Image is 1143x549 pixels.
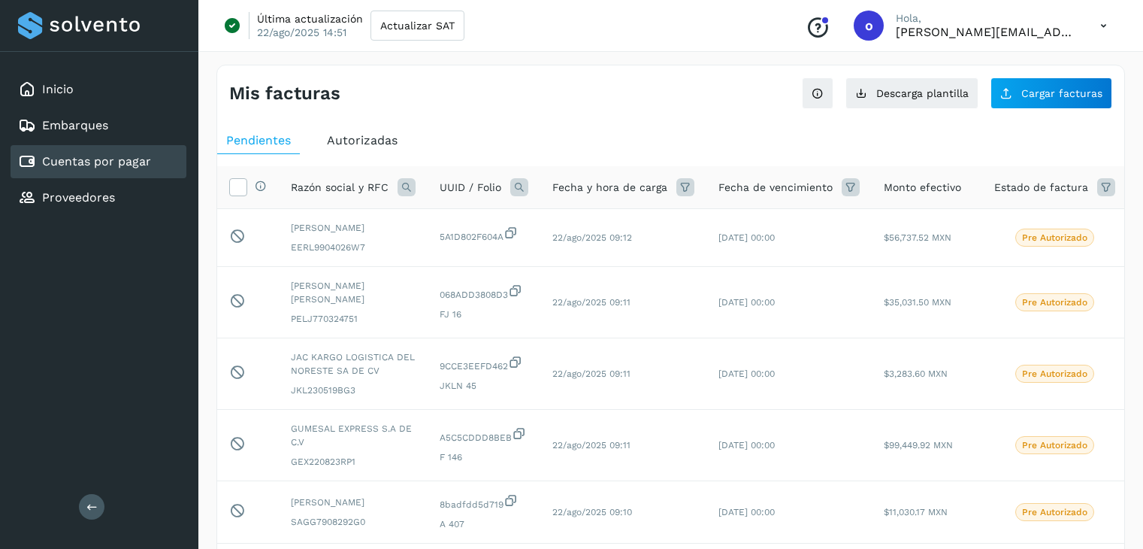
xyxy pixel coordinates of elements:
span: 068ADD3808D3 [440,284,528,302]
p: Pre Autorizado [1022,369,1087,379]
span: SAGG7908292G0 [291,515,416,529]
h4: Mis facturas [229,83,340,105]
span: 8badfdd5d719 [440,493,528,511]
p: Pre Autorizado [1022,507,1087,517]
span: JKLN 45 [440,379,528,393]
button: Cargar facturas [990,77,1112,109]
span: PELJ770324751 [291,312,416,326]
p: Pre Autorizado [1022,297,1087,308]
span: Fecha y hora de carga [552,180,667,196]
span: Autorizadas [327,133,398,147]
span: $11,030.17 MXN [884,507,948,517]
span: [DATE] 00:00 [718,297,775,308]
span: $56,737.52 MXN [884,232,951,243]
span: [PERSON_NAME] [PERSON_NAME] [291,279,416,306]
span: $3,283.60 MXN [884,369,948,379]
span: [PERSON_NAME] [291,496,416,509]
span: Descarga plantilla [876,88,969,99]
span: Razón social y RFC [291,180,389,196]
span: F 146 [440,450,528,464]
span: [DATE] 00:00 [718,507,775,517]
span: 22/ago/2025 09:12 [552,232,632,243]
a: Inicio [42,82,74,96]
p: obed.perez@clcsolutions.com.mx [896,25,1076,39]
span: 22/ago/2025 09:10 [552,507,632,517]
p: Última actualización [257,12,363,26]
div: Inicio [11,73,186,106]
span: $35,031.50 MXN [884,297,951,308]
span: Fecha de vencimiento [718,180,833,196]
span: A5C5CDDD8BEB [440,426,528,444]
span: 22/ago/2025 09:11 [552,369,630,379]
a: Proveedores [42,190,115,205]
a: Embarques [42,118,108,132]
span: [PERSON_NAME] [291,221,416,235]
span: $99,449.92 MXN [884,440,953,450]
div: Cuentas por pagar [11,145,186,178]
div: Embarques [11,109,186,142]
p: Pre Autorizado [1022,232,1087,243]
p: 22/ago/2025 14:51 [257,26,346,39]
span: Pendientes [226,133,291,147]
span: A 407 [440,517,528,531]
span: [DATE] 00:00 [718,369,775,379]
button: Actualizar SAT [370,11,464,41]
button: Descarga plantilla [845,77,978,109]
span: EERL9904026W7 [291,241,416,254]
p: Pre Autorizado [1022,440,1087,450]
span: 5A1D802F604A [440,226,528,244]
span: [DATE] 00:00 [718,440,775,450]
span: GEX220823RP1 [291,455,416,469]
div: Proveedores [11,181,186,214]
span: FJ 16 [440,308,528,321]
span: UUID / Folio [440,180,501,196]
span: Actualizar SAT [380,20,455,31]
span: JAC KARGO LOGISTICA DEL NORESTE SA DE CV [291,350,416,378]
span: Cargar facturas [1021,88,1102,99]
span: JKL230519BG3 [291,384,416,397]
a: Cuentas por pagar [42,154,151,168]
span: GUMESAL EXPRESS S.A DE C.V [291,422,416,449]
span: [DATE] 00:00 [718,232,775,243]
span: Monto efectivo [884,180,961,196]
span: Estado de factura [994,180,1088,196]
span: 22/ago/2025 09:11 [552,440,630,450]
span: 9CCE3EEFD462 [440,355,528,373]
span: 22/ago/2025 09:11 [552,297,630,308]
p: Hola, [896,12,1076,25]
